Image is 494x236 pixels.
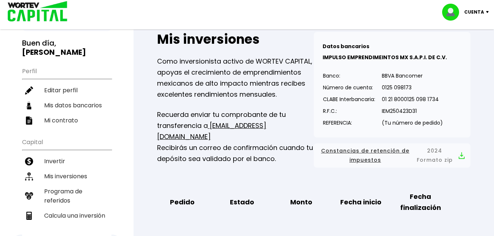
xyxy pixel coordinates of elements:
[320,146,465,165] button: Constancias de retención de impuestos2024 Formato zip
[323,70,375,81] p: Banco:
[22,83,111,98] a: Editar perfil
[442,4,464,21] img: profile-image
[382,70,443,81] p: BBVA Bancomer
[290,197,312,208] b: Monto
[382,117,443,128] p: (Tu número de pedido)
[464,7,484,18] p: Cuenta
[323,94,375,105] p: CLABE Interbancaria:
[157,121,266,141] a: [EMAIL_ADDRESS][DOMAIN_NAME]
[22,39,111,57] h3: Buen día,
[22,208,111,223] a: Calcula una inversión
[382,106,443,117] p: IEM250423D31
[395,191,445,213] b: Fecha finalización
[22,47,86,57] b: [PERSON_NAME]
[25,86,33,94] img: editar-icon.952d3147.svg
[157,32,314,47] h2: Mis inversiones
[25,117,33,125] img: contrato-icon.f2db500c.svg
[340,197,381,208] b: Fecha inicio
[230,197,254,208] b: Estado
[170,197,195,208] b: Pedido
[25,157,33,165] img: invertir-icon.b3b967d7.svg
[320,146,411,165] span: Constancias de retención de impuestos
[22,169,111,184] a: Mis inversiones
[22,184,111,208] a: Programa de referidos
[157,56,314,100] p: Como inversionista activo de WORTEV CAPITAL, apoyas el crecimiento de emprendimientos mexicanos d...
[323,117,375,128] p: REFERENCIA:
[323,43,369,50] b: Datos bancarios
[25,101,33,110] img: datos-icon.10cf9172.svg
[22,63,111,128] ul: Perfil
[323,82,375,93] p: Número de cuenta:
[25,172,33,180] img: inversiones-icon.6695dc30.svg
[22,154,111,169] a: Invertir
[157,109,314,164] p: Recuerda enviar tu comprobante de tu transferencia a Recibirás un correo de confirmación cuando t...
[22,113,111,128] a: Mi contrato
[22,98,111,113] a: Mis datos bancarios
[382,82,443,93] p: 0125 098173
[25,212,33,220] img: calculadora-icon.17d418c4.svg
[323,106,375,117] p: R.F.C.:
[484,11,494,13] img: icon-down
[25,192,33,200] img: recomiendanos-icon.9b8e9327.svg
[323,54,447,61] b: IMPULSO EMPRENDIMEINTOS MX S.A.P.I. DE C.V.
[382,94,443,105] p: 01 21 8000125 098 1734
